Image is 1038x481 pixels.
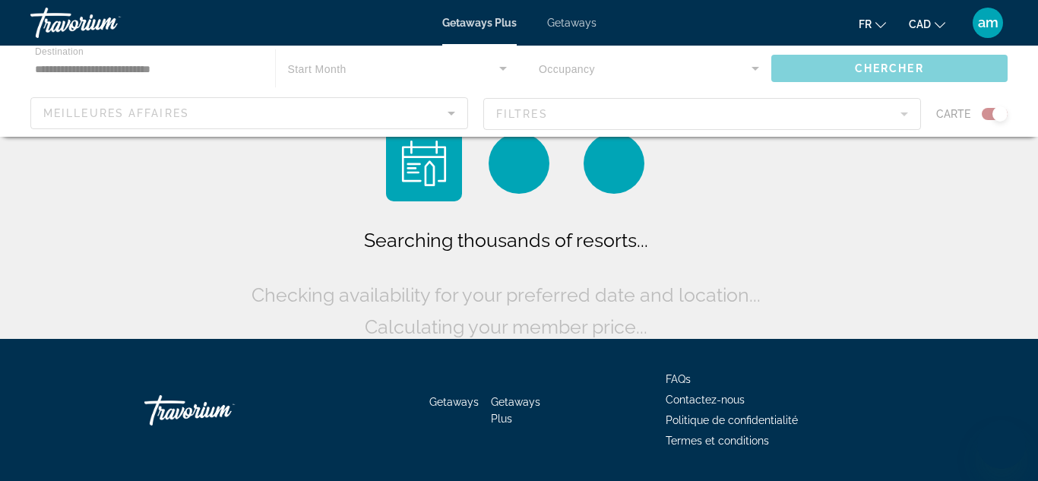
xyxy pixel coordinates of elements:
span: fr [859,18,872,30]
span: am [978,15,998,30]
span: Searching thousands of resorts... [364,229,648,252]
a: Getaways Plus [491,396,540,425]
a: FAQs [666,373,691,385]
a: Travorium [144,388,296,433]
a: Termes et conditions [666,435,769,447]
a: Politique de confidentialité [666,414,798,426]
span: Checking availability for your preferred date and location... [252,283,761,306]
a: Getaways [429,396,479,408]
iframe: Bouton de lancement de la fenêtre de messagerie [977,420,1026,469]
a: Travorium [30,3,182,43]
span: Calculating your member price... [365,315,647,338]
button: Change currency [909,13,945,35]
a: Getaways Plus [442,17,517,29]
button: Change language [859,13,886,35]
a: Getaways [547,17,597,29]
span: CAD [909,18,931,30]
button: User Menu [968,7,1008,39]
a: Contactez-nous [666,394,745,406]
